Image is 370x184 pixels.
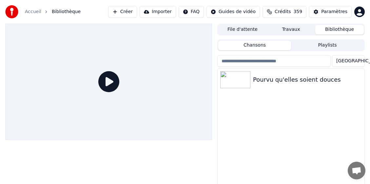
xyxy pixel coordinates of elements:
[348,162,365,179] div: Ouvrir le chat
[25,9,81,15] nav: breadcrumb
[291,41,364,50] button: Playlists
[253,75,362,84] div: Pourvu qu'elles soient douces
[321,9,347,15] div: Paramètres
[293,9,302,15] span: 359
[263,6,306,18] button: Crédits359
[206,6,260,18] button: Guides de vidéo
[218,41,291,50] button: Chansons
[315,25,364,34] button: Bibliothèque
[267,25,315,34] button: Travaux
[140,6,176,18] button: Importer
[218,25,267,34] button: File d'attente
[309,6,352,18] button: Paramètres
[5,5,18,18] img: youka
[179,6,204,18] button: FAQ
[52,9,81,15] span: Bibliothèque
[275,9,291,15] span: Crédits
[108,6,137,18] button: Créer
[25,9,41,15] a: Accueil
